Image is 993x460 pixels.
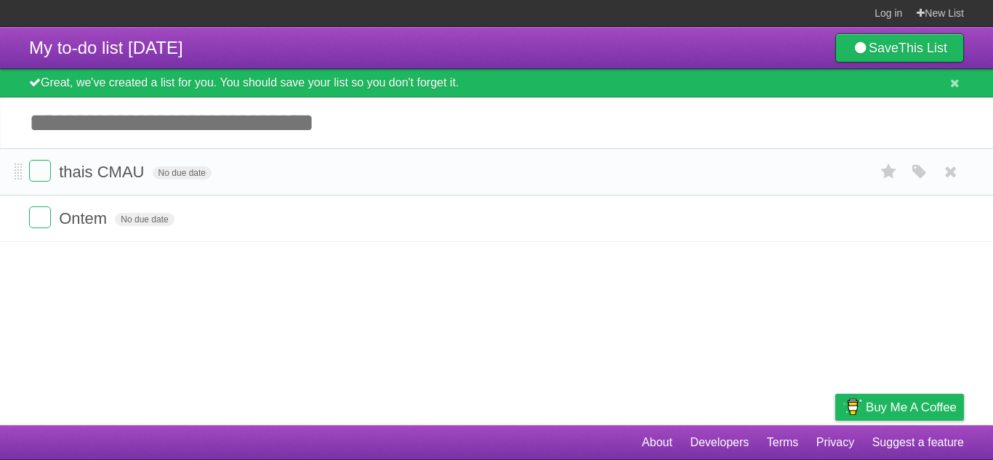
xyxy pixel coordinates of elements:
a: Privacy [816,429,854,456]
a: About [642,429,672,456]
a: SaveThis List [835,33,964,62]
b: This List [898,41,947,55]
a: Buy me a coffee [835,394,964,421]
label: Star task [875,160,903,184]
img: Buy me a coffee [843,395,862,419]
span: Buy me a coffee [866,395,957,420]
span: No due date [115,213,174,226]
span: thais CMAU [59,163,148,181]
a: Developers [690,429,749,456]
label: Done [29,206,51,228]
a: Terms [767,429,799,456]
a: Suggest a feature [872,429,964,456]
span: My to-do list [DATE] [29,38,183,57]
span: No due date [153,166,212,179]
span: Ontem [59,209,110,227]
label: Done [29,160,51,182]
